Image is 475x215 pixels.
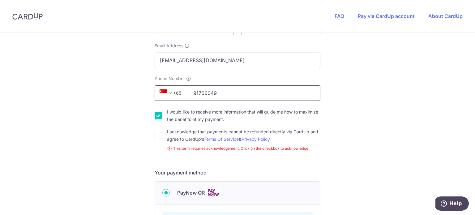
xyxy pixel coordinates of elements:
[162,189,313,197] div: PayNow QR Cards logo
[160,89,174,97] span: +65
[335,13,344,19] a: FAQ
[177,189,205,196] span: PayNow QR
[358,13,415,19] a: Pay via CardUp account
[435,196,469,212] iframe: Opens a widget where you can find more information
[158,89,186,97] span: +65
[204,136,239,142] a: Terms Of Service
[242,136,270,142] a: Privacy Policy
[167,108,320,123] label: I would like to receive more information that will guide me how to maximize the benefits of my pa...
[155,169,320,176] h5: Your payment method
[428,13,463,19] a: About CardUp
[155,75,185,82] span: Phone Number
[12,12,43,20] img: CardUp
[167,145,320,152] small: This term requires acknowledgement. Click on the checkbox to acknowledge.
[167,128,320,143] label: I acknowledge that payments cannot be refunded directly via CardUp and agree to CardUp’s &
[207,189,220,197] img: Cards logo
[155,53,320,68] input: Email address
[155,43,183,49] span: Email Address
